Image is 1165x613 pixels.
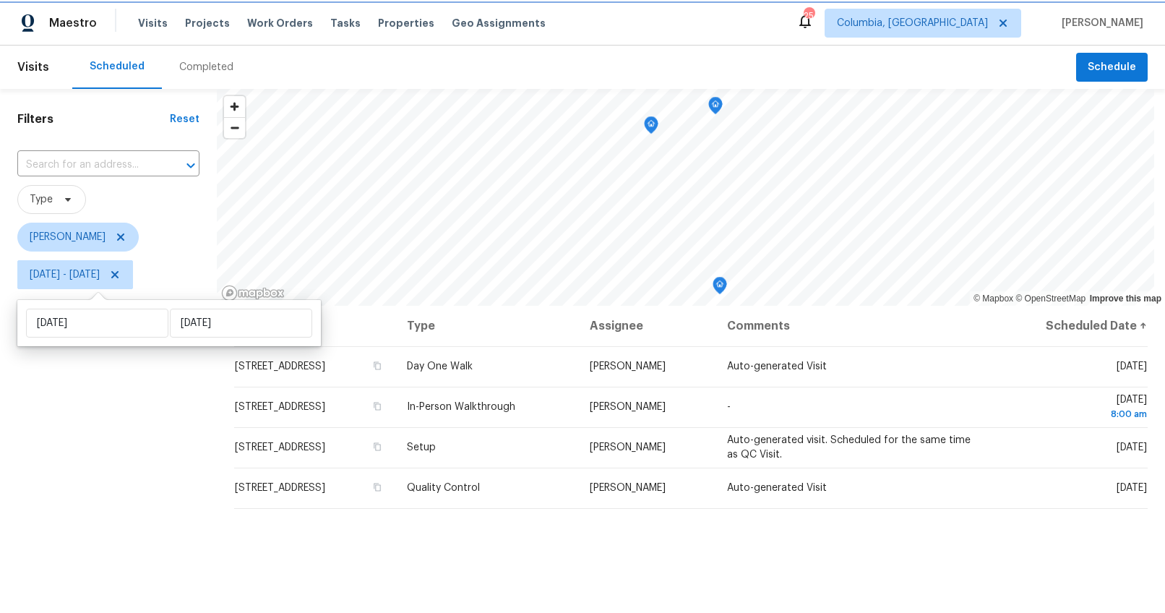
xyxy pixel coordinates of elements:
[170,309,312,338] input: End date
[1002,395,1147,421] span: [DATE]
[407,483,480,493] span: Quality Control
[330,18,361,28] span: Tasks
[395,306,578,346] th: Type
[590,361,666,372] span: [PERSON_NAME]
[371,400,384,413] button: Copy Address
[407,402,515,412] span: In-Person Walkthrough
[973,293,1013,304] a: Mapbox
[452,16,546,30] span: Geo Assignments
[1117,361,1147,372] span: [DATE]
[371,440,384,453] button: Copy Address
[30,192,53,207] span: Type
[235,483,325,493] span: [STREET_ADDRESS]
[30,230,106,244] span: [PERSON_NAME]
[224,117,245,138] button: Zoom out
[221,285,285,301] a: Mapbox homepage
[26,309,168,338] input: Start date
[17,112,170,127] h1: Filters
[235,442,325,453] span: [STREET_ADDRESS]
[837,16,988,30] span: Columbia, [GEOGRAPHIC_DATA]
[170,112,199,127] div: Reset
[185,16,230,30] span: Projects
[138,16,168,30] span: Visits
[49,16,97,30] span: Maestro
[371,481,384,494] button: Copy Address
[644,116,658,139] div: Map marker
[727,361,827,372] span: Auto-generated Visit
[727,435,971,460] span: Auto-generated visit. Scheduled for the same time as QC Visit.
[578,306,716,346] th: Assignee
[590,402,666,412] span: [PERSON_NAME]
[708,97,723,119] div: Map marker
[727,483,827,493] span: Auto-generated Visit
[181,155,201,176] button: Open
[1015,293,1086,304] a: OpenStreetMap
[1056,16,1143,30] span: [PERSON_NAME]
[378,16,434,30] span: Properties
[224,118,245,138] span: Zoom out
[371,359,384,372] button: Copy Address
[1117,483,1147,493] span: [DATE]
[30,267,100,282] span: [DATE] - [DATE]
[713,277,727,299] div: Map marker
[17,51,49,83] span: Visits
[990,306,1148,346] th: Scheduled Date ↑
[1090,293,1161,304] a: Improve this map
[407,442,436,453] span: Setup
[1002,407,1147,421] div: 8:00 am
[1088,59,1136,77] span: Schedule
[217,89,1154,306] canvas: Map
[590,442,666,453] span: [PERSON_NAME]
[235,361,325,372] span: [STREET_ADDRESS]
[407,361,473,372] span: Day One Walk
[590,483,666,493] span: [PERSON_NAME]
[224,96,245,117] button: Zoom in
[1117,442,1147,453] span: [DATE]
[727,402,731,412] span: -
[715,306,989,346] th: Comments
[235,402,325,412] span: [STREET_ADDRESS]
[1076,53,1148,82] button: Schedule
[179,60,233,74] div: Completed
[90,59,145,74] div: Scheduled
[17,154,159,176] input: Search for an address...
[804,9,814,23] div: 25
[247,16,313,30] span: Work Orders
